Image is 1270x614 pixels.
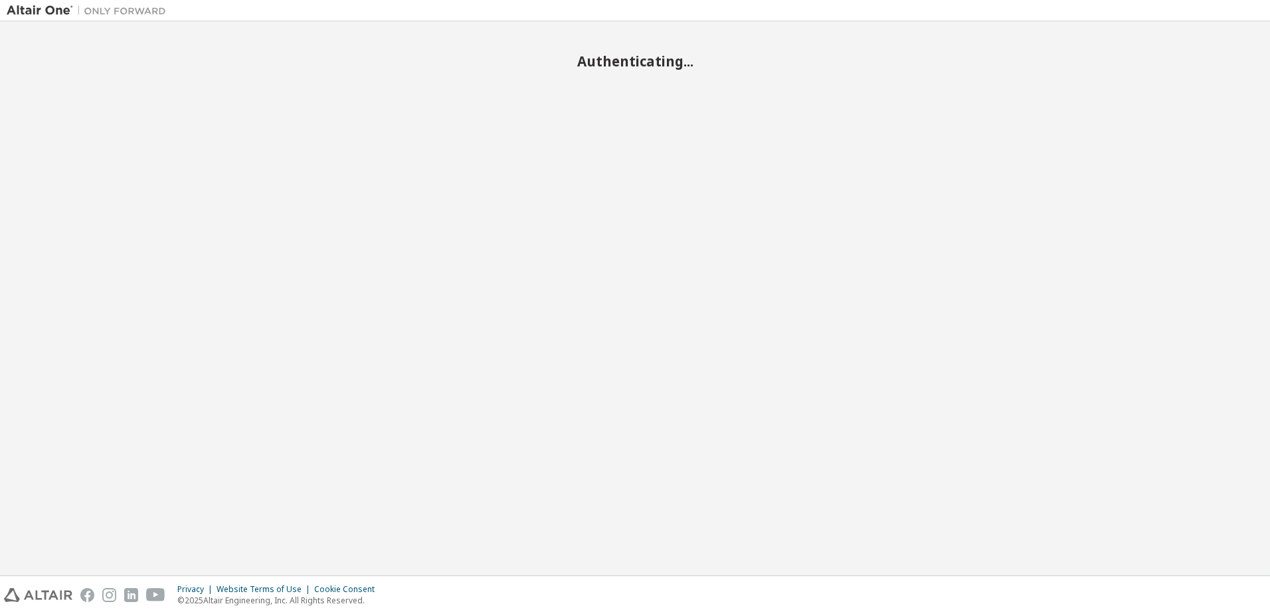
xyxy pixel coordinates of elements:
[177,584,217,595] div: Privacy
[7,52,1263,70] h2: Authenticating...
[124,588,138,602] img: linkedin.svg
[177,595,383,606] p: © 2025 Altair Engineering, Inc. All Rights Reserved.
[217,584,314,595] div: Website Terms of Use
[314,584,383,595] div: Cookie Consent
[7,4,173,17] img: Altair One
[80,588,94,602] img: facebook.svg
[146,588,165,602] img: youtube.svg
[4,588,72,602] img: altair_logo.svg
[102,588,116,602] img: instagram.svg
